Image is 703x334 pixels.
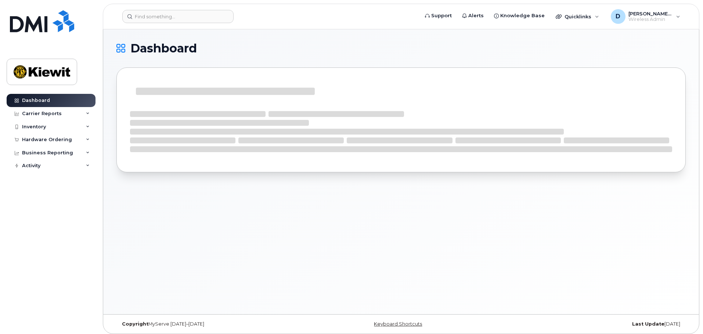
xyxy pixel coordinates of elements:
strong: Last Update [632,321,664,327]
div: [DATE] [496,321,686,327]
div: MyServe [DATE]–[DATE] [116,321,306,327]
strong: Copyright [122,321,148,327]
a: Keyboard Shortcuts [374,321,422,327]
span: Dashboard [130,43,197,54]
